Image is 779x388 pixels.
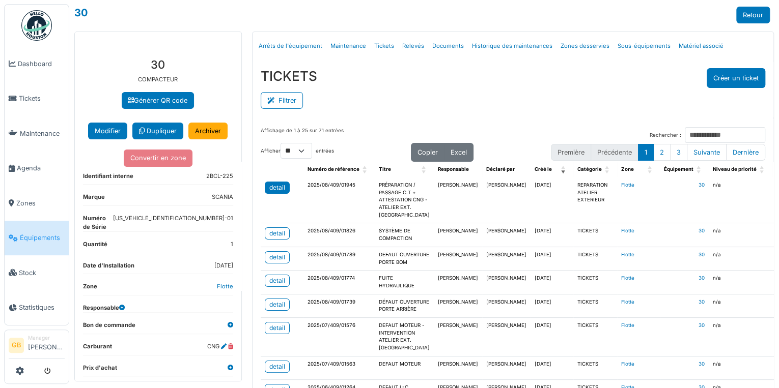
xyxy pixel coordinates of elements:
[214,261,233,270] dd: [DATE]
[621,228,634,233] a: Flotte
[375,177,434,223] td: PRÉPARATION / PASSAGE C.T + ATTESTATION CNG - ATELIER EXT. [GEOGRAPHIC_DATA]
[5,46,69,81] a: Dashboard
[614,34,675,58] a: Sous-équipements
[709,247,772,270] td: n/a
[83,321,135,334] dt: Bon de commande
[217,283,233,290] a: Flotte
[83,58,233,71] h3: 30
[303,356,375,379] td: 2025/07/409/01563
[621,275,634,281] a: Flotte
[363,162,369,177] span: Numéro de référence: Activate to sort
[326,34,370,58] a: Maintenance
[444,143,474,162] button: Excel
[83,193,105,205] dt: Marque
[699,322,705,328] a: 30
[621,166,634,172] span: Zone
[379,166,391,172] span: Titre
[482,356,531,379] td: [PERSON_NAME]
[83,304,125,312] dt: Responsable
[206,172,233,181] dd: 2BCL-225
[375,317,434,356] td: DEFAUT MOTEUR - INTERVENTION ATELIER EXT. [GEOGRAPHIC_DATA]
[482,271,531,294] td: [PERSON_NAME]
[398,34,428,58] a: Relevés
[212,193,233,201] dd: SCANIA
[308,166,359,172] span: Numéro de référence
[265,361,290,373] a: detail
[28,334,65,356] li: [PERSON_NAME]
[20,129,65,138] span: Maintenance
[281,143,312,159] select: Afficherentrées
[269,183,285,192] div: detail
[18,59,65,69] span: Dashboard
[573,247,617,270] td: TICKETS
[736,7,770,23] a: Retour
[434,177,482,223] td: [PERSON_NAME]
[699,275,705,281] a: 30
[709,223,772,247] td: n/a
[21,10,52,41] img: Badge_color-CXgf-gQk.svg
[648,162,654,177] span: Zone: Activate to sort
[434,271,482,294] td: [PERSON_NAME]
[621,252,634,257] a: Flotte
[482,247,531,270] td: [PERSON_NAME]
[531,356,573,379] td: [DATE]
[418,148,438,156] span: Copier
[5,255,69,290] a: Stock
[621,182,634,188] a: Flotte
[132,123,183,139] a: Dupliquer
[303,294,375,317] td: 2025/08/409/01739
[699,361,705,367] a: 30
[726,144,765,161] button: Last
[375,223,434,247] td: SYSTÈME DE COMPACTION
[375,356,434,379] td: DEFAUT MOTEUR
[557,34,614,58] a: Zones desservies
[650,132,681,139] label: Rechercher :
[303,177,375,223] td: 2025/08/409/01945
[83,240,107,253] dt: Quantité
[468,34,557,58] a: Historique des maintenances
[709,317,772,356] td: n/a
[83,172,133,185] dt: Identifiant interne
[573,294,617,317] td: TICKETS
[5,116,69,151] a: Maintenance
[28,334,65,342] div: Manager
[303,247,375,270] td: 2025/08/409/01789
[265,251,290,263] a: detail
[303,271,375,294] td: 2025/08/409/01774
[19,268,65,278] span: Stock
[269,323,285,333] div: detail
[709,294,772,317] td: n/a
[531,317,573,356] td: [DATE]
[577,166,602,172] span: Catégorie
[188,123,228,139] a: Archiver
[653,144,671,161] button: 2
[122,92,194,109] a: Générer QR code
[605,162,611,177] span: Catégorie: Activate to sort
[411,143,444,162] button: Copier
[16,198,65,208] span: Zones
[9,338,24,353] li: GB
[531,247,573,270] td: [DATE]
[19,94,65,103] span: Tickets
[5,290,69,325] a: Statistiques
[531,223,573,247] td: [DATE]
[269,229,285,238] div: detail
[269,362,285,371] div: detail
[551,144,765,161] nav: pagination
[434,247,482,270] td: [PERSON_NAME]
[269,276,285,285] div: detail
[428,34,468,58] a: Documents
[561,162,567,177] span: Créé le: Activate to remove sorting
[482,294,531,317] td: [PERSON_NAME]
[255,34,326,58] a: Arrêts de l'équipement
[265,275,290,287] a: detail
[207,342,233,351] dd: CNG
[83,75,233,84] p: COMPACTEUR
[573,356,617,379] td: TICKETS
[482,317,531,356] td: [PERSON_NAME]
[687,144,727,161] button: Next
[573,223,617,247] td: TICKETS
[269,300,285,309] div: detail
[83,364,117,376] dt: Prix d'achat
[486,166,515,172] span: Déclaré par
